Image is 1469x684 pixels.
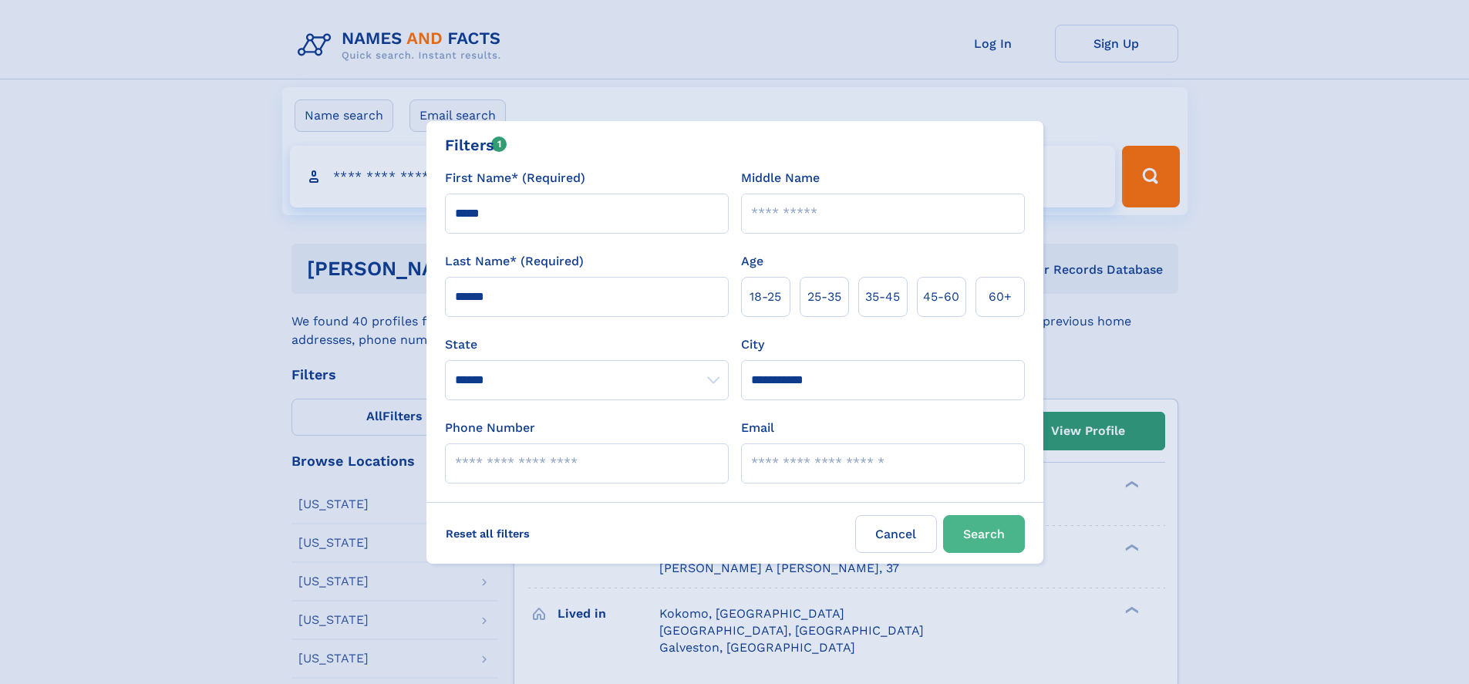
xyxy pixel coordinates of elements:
[741,335,764,354] label: City
[750,288,781,306] span: 18‑25
[445,133,507,157] div: Filters
[943,515,1025,553] button: Search
[445,419,535,437] label: Phone Number
[436,515,540,552] label: Reset all filters
[741,252,763,271] label: Age
[445,252,584,271] label: Last Name* (Required)
[741,169,820,187] label: Middle Name
[807,288,841,306] span: 25‑35
[923,288,959,306] span: 45‑60
[989,288,1012,306] span: 60+
[865,288,900,306] span: 35‑45
[445,335,729,354] label: State
[855,515,937,553] label: Cancel
[445,169,585,187] label: First Name* (Required)
[741,419,774,437] label: Email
